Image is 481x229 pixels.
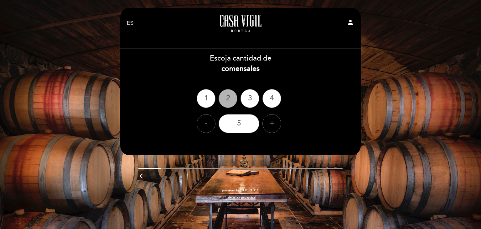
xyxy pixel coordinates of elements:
i: arrow_backward [138,172,146,180]
b: comensales [221,64,260,73]
div: + [262,114,281,133]
a: Política de privacidad [225,196,256,200]
img: MEITRE [241,189,259,192]
div: Escoja cantidad de [120,53,361,74]
div: 4 [262,89,281,108]
div: 5 [219,114,259,133]
a: Casa Vigil - Restaurante [201,15,280,32]
div: 3 [240,89,259,108]
a: powered by [222,188,259,193]
span: powered by [222,188,240,193]
div: 1 [197,89,215,108]
div: - [197,114,215,133]
i: person [347,19,354,26]
button: person [347,19,354,28]
div: 2 [219,89,237,108]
